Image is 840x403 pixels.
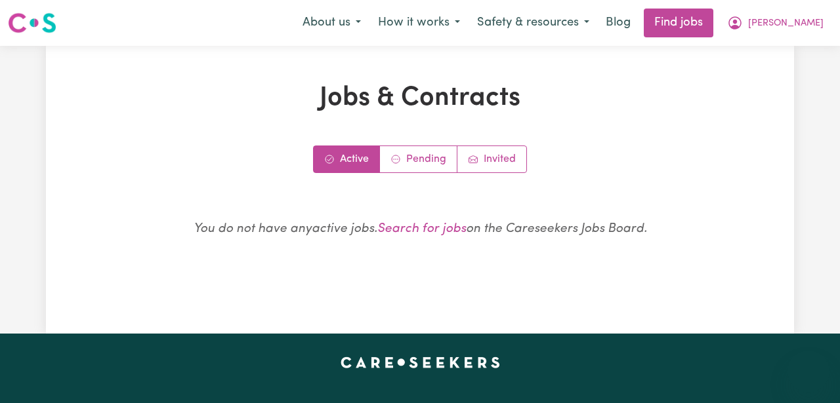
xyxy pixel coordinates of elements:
a: Find jobs [644,9,713,37]
button: How it works [369,9,469,37]
button: About us [294,9,369,37]
a: Careseekers logo [8,8,56,38]
a: Search for jobs [377,223,466,235]
a: Active jobs [314,146,380,172]
button: My Account [719,9,832,37]
a: Contracts pending review [380,146,457,172]
a: Blog [598,9,639,37]
iframe: Button to launch messaging window [787,351,829,393]
a: Job invitations [457,146,526,172]
button: Safety & resources [469,9,598,37]
span: [PERSON_NAME] [748,16,824,31]
a: Careseekers home page [341,357,500,368]
img: Careseekers logo [8,11,56,35]
h1: Jobs & Contracts [116,83,724,114]
em: You do not have any active jobs . on the Careseekers Jobs Board. [194,223,647,235]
